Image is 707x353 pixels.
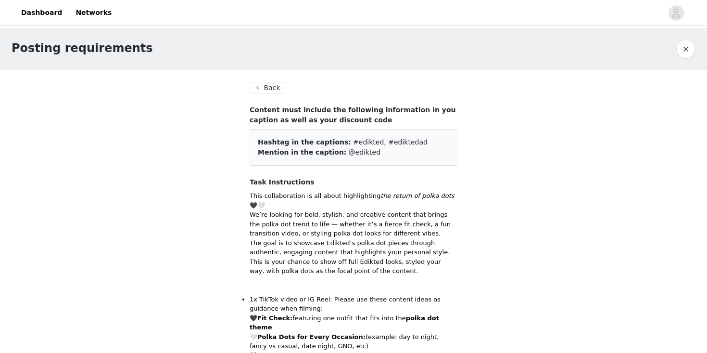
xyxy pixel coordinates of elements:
[258,148,346,156] span: Mention in the caption:
[257,333,366,340] strong: Polka Dots for Every Occasion:
[671,5,681,21] div: avatar
[12,39,153,57] h1: Posting requirements
[258,138,351,146] span: Hashtag in the captions:
[250,238,457,276] p: The goal is to showcase Edikted’s polka dot pieces through authentic, engaging content that highl...
[353,138,428,146] span: #edikted, #ediktedad
[250,295,457,314] p: 1x TikTok video or IG Reel: Please use these content ideas as guidance when filming:
[250,82,284,93] button: Back
[15,2,68,24] a: Dashboard
[250,177,457,187] h4: Task Instructions
[257,314,292,322] strong: Fit Check:
[250,191,457,210] p: This collaboration is all about highlighting 🖤🤍
[380,192,454,199] em: the return of polka dots
[250,314,457,332] p: 🖤 featuring one outfit that fits into the
[70,2,117,24] a: Networks
[250,210,457,238] p: We’re looking for bold, stylish, and creative content that brings the polka dot trend to life — w...
[349,148,381,156] span: @edikted
[250,332,457,351] p: 🤍 (example: day to night, fancy vs casual, date night, GNO, etc)
[250,105,457,125] h4: Content must include the following information in you caption as well as your discount code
